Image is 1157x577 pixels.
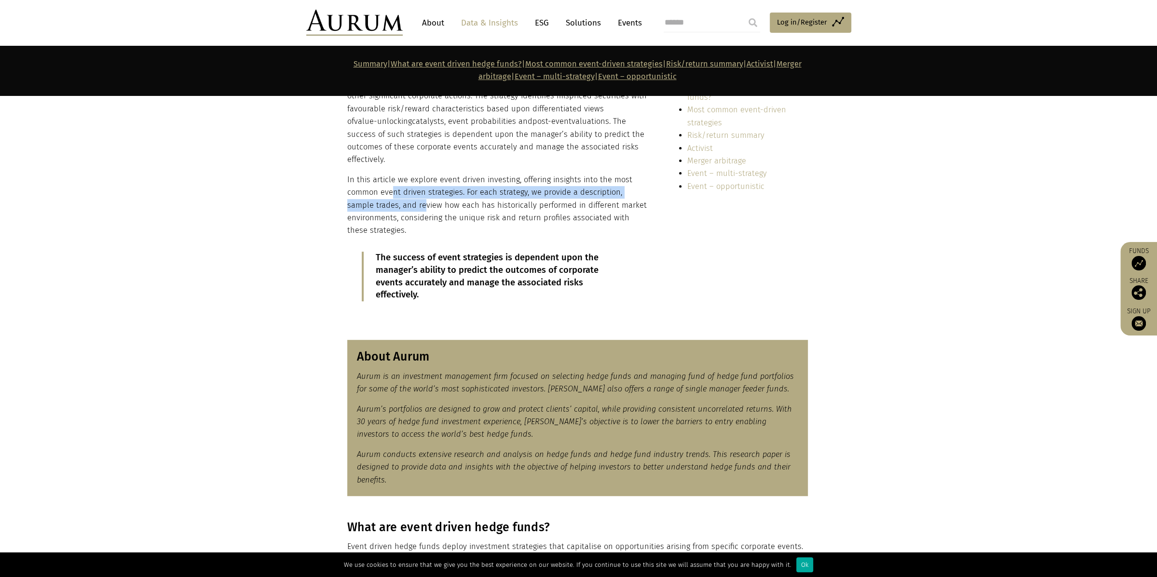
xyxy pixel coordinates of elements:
p: In this article we explore event driven investing, offering insights into the most common event d... [347,174,647,237]
a: Event – opportunistic [687,182,764,191]
h3: What are event driven hedge funds? [347,520,808,535]
span: value-unlocking [354,117,412,126]
a: Event – opportunistic [598,72,677,81]
a: Events [613,14,642,32]
a: Most common event-driven strategies [525,59,663,68]
a: Risk/return summary [666,59,743,68]
img: Sign up to our newsletter [1131,316,1146,331]
div: Share [1125,278,1152,300]
div: Ok [796,557,813,572]
a: Most common event-driven strategies [687,105,786,127]
a: Summary [354,59,387,68]
strong: | | | | | | | [354,59,802,81]
a: About [417,14,449,32]
a: What are event driven hedge funds? [687,80,792,102]
a: What are event driven hedge funds? [391,59,522,68]
a: Merger arbitrage [687,156,746,165]
p: The success of event strategies is dependent upon the manager’s ability to predict the outcomes o... [376,252,621,302]
img: Share this post [1131,285,1146,300]
a: Log in/Register [770,13,851,33]
em: Aurum is an investment management firm focused on selecting hedge funds and managing fund of hedg... [357,372,794,393]
a: Activist [687,144,713,153]
a: Solutions [561,14,606,32]
a: Event – multi-strategy [515,72,595,81]
a: ESG [530,14,554,32]
a: Event – multi-strategy [687,169,767,178]
h3: About Aurum [357,349,798,364]
em: Aurum conducts extensive research and analysis on hedge funds and hedge fund industry trends. Thi... [357,450,790,484]
span: post-event [532,117,572,126]
span: Log in/Register [777,16,827,28]
input: Submit [743,13,762,32]
img: Aurum [306,10,403,36]
a: Sign up [1125,307,1152,331]
a: Funds [1125,247,1152,270]
a: Risk/return summary [687,131,764,140]
a: Data & Insights [456,14,523,32]
img: Access Funds [1131,256,1146,270]
a: Activist [747,59,773,68]
p: Event driven hedge funds focus on exploiting pricing inefficiencies caused by corporate events su... [347,65,647,166]
em: Aurum’s portfolios are designed to grow and protect clients’ capital, while providing consistent ... [357,404,792,439]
